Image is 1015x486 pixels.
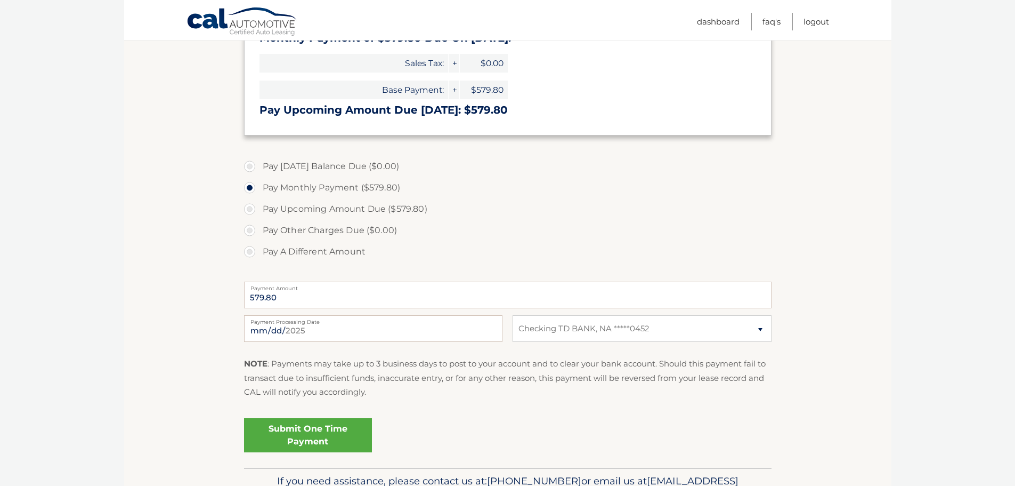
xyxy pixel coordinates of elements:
[460,54,508,73] span: $0.00
[244,418,372,452] a: Submit One Time Payment
[244,282,772,308] input: Payment Amount
[762,13,781,30] a: FAQ's
[244,357,772,399] p: : Payments may take up to 3 business days to post to your account and to clear your bank account....
[244,177,772,198] label: Pay Monthly Payment ($579.80)
[244,156,772,177] label: Pay [DATE] Balance Due ($0.00)
[449,54,459,73] span: +
[259,103,756,117] h3: Pay Upcoming Amount Due [DATE]: $579.80
[244,315,502,324] label: Payment Processing Date
[259,81,448,99] span: Base Payment:
[803,13,829,30] a: Logout
[244,315,502,342] input: Payment Date
[244,241,772,262] label: Pay A Different Amount
[460,81,508,99] span: $579.80
[259,54,448,73] span: Sales Tax:
[244,198,772,220] label: Pay Upcoming Amount Due ($579.80)
[449,81,459,99] span: +
[186,7,298,38] a: Cal Automotive
[244,282,772,290] label: Payment Amount
[244,358,267,369] strong: NOTE
[697,13,740,30] a: Dashboard
[244,220,772,241] label: Pay Other Charges Due ($0.00)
